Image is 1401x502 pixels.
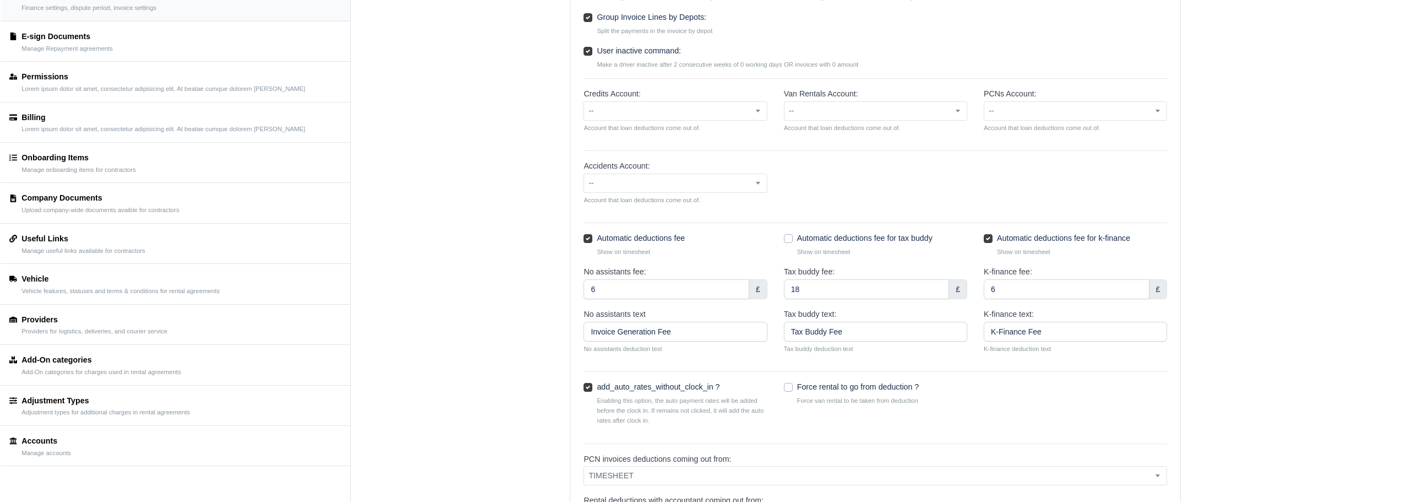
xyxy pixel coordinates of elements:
label: No assistants text [584,308,645,321]
a: Providers Providers for logistics, deliveries, and courier service [1,305,350,345]
small: Manage accounts [21,450,71,457]
label: K-finance text: [984,308,1034,321]
small: Make a driver inactive after 2 consecutive weeks of 0 working days OR invoices with 0 amount [597,60,1167,69]
small: Manage useful links available for contractors [21,247,145,255]
div: Adjustment Types [21,395,190,407]
div: Vehicle [21,273,220,285]
label: User inactive command: [597,45,681,57]
div: Company Documents [21,192,179,204]
span: TIMESHEET [584,466,1167,485]
small: Vehicle features, statuses and terms & conditions for rental agreements [21,288,220,295]
small: Account that loan deductions come out of. [584,195,767,205]
a: Permissions Lorem ipsum dolor sit amet, consectetur adipisicing elit. At beatae cumque dolorem [P... [1,62,350,102]
div: Providers [21,314,167,326]
a: Adjustment Types Adjustment types for additional charges in rental agreements [1,386,350,426]
small: Account that loan deductions come out of. [784,123,967,133]
span: -- [584,176,766,190]
label: Accidents Account: [584,160,650,172]
small: Tax buddy deduction text [784,344,967,354]
span: -- [984,101,1167,121]
small: Lorem ipsum dolor sit amet, consectetur adipisicing elit. At beatae cumque dolorem [PERSON_NAME] [21,85,305,93]
small: Force van rental to be taken from deduction [797,396,967,406]
label: Tax buddy fee: [784,266,835,278]
small: Account that loan deductions come out of. [584,123,767,133]
div: Billing [21,111,305,124]
small: Show on timesheet [797,247,967,257]
label: K-finance fee: [984,266,1032,278]
label: Tax buddy text: [784,308,837,321]
label: Credits Account: [584,88,641,100]
a: Vehicle Vehicle features, statuses and terms & conditions for rental agreements [1,264,350,304]
div: £ [749,279,767,299]
div: Onboarding Items [21,152,135,164]
label: No assistants fee: [584,266,646,278]
span: -- [584,174,767,193]
label: Automatic deductions fee for k-finance [997,232,1130,245]
small: Account that loan deductions come out of. [984,123,1167,133]
div: Accounts [21,435,71,447]
a: Onboarding Items Manage onboarding items for contractors [1,143,350,183]
small: No assistants deduction text [584,344,767,354]
iframe: Chat Widget [1203,374,1401,502]
small: Split the payments in the invoice by depot [597,26,1167,36]
div: Useful Links [21,233,145,245]
label: PCN invoices deductions coming out from: [584,453,731,466]
label: add_auto_rates_without_clock_in ? [597,381,719,393]
small: Manage onboarding items for contractors [21,166,135,174]
div: Add-On categories [21,354,181,366]
small: Show on timesheet [597,247,767,257]
div: Permissions [21,71,305,83]
label: Force rental to go from deduction ? [797,381,919,393]
span: -- [584,101,767,121]
small: Add-On categories for charges used in rental agreements [21,369,181,376]
small: Lorem ipsum dolor sit amet, consectetur adipisicing elit. At beatae cumque dolorem [PERSON_NAME] [21,126,305,133]
span: -- [984,104,1166,118]
label: PCNs Account: [984,88,1037,100]
div: E-sign Documents [21,30,113,43]
a: E-sign Documents Manage Repayment agreements [1,21,350,62]
small: Show on timesheet [997,247,1167,257]
small: Upload company-wide documents avaible for contractors [21,207,179,214]
span: -- [784,104,967,118]
a: Useful Links Manage useful links available for contractors [1,224,350,264]
span: TIMESHEET [584,469,1166,483]
label: Automatic deductions fee [597,232,685,245]
div: £ [948,279,967,299]
a: Add-On categories Add-On categories for charges used in rental agreements [1,345,350,385]
a: Company Documents Upload company-wide documents avaible for contractors [1,183,350,223]
a: Accounts Manage accounts [1,426,350,466]
small: Finance settings, dispute period, invoice settings [21,4,156,12]
label: Automatic deductions fee for tax buddy [797,232,933,245]
small: Enabling this option, the auto payment rates will be added before the clock in. If remains not cl... [597,396,767,426]
a: Billing Lorem ipsum dolor sit amet, consectetur adipisicing elit. At beatae cumque dolorem [PERSO... [1,102,350,143]
small: Providers for logistics, deliveries, and courier service [21,328,167,336]
div: £ [1149,279,1168,299]
span: -- [584,104,766,118]
small: K-finance deduction text [984,344,1167,354]
label: Group Invoice Lines by Depots: [597,11,706,24]
small: Manage Repayment agreements [21,45,113,53]
small: Adjustment types for additional charges in rental agreements [21,409,190,417]
span: -- [784,101,967,121]
label: Van Rentals Account: [784,88,858,100]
